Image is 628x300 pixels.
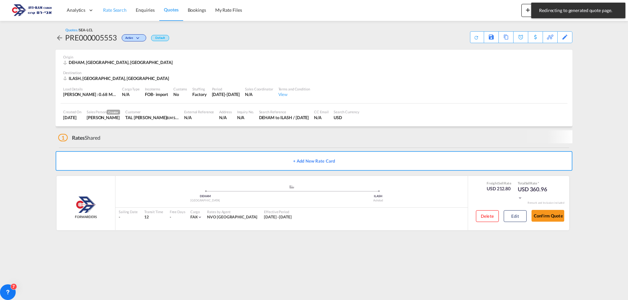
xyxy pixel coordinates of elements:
[72,134,85,141] span: Rates
[212,87,240,91] div: Period
[537,181,539,185] span: Subject to Remarks
[518,181,550,185] div: Total Rate
[474,32,480,40] div: Quote PDF is not available at this time
[212,91,240,97] div: 31 Aug 2025
[107,110,120,115] span: Creator
[63,75,171,81] div: ILASH, Ashdod, Middle East
[58,134,68,141] span: 1
[56,32,65,43] div: icon-arrow-left
[103,7,127,13] span: Rate Search
[58,134,100,141] div: Shared
[166,115,184,120] span: B.M SPARK
[264,214,292,219] span: [DATE] - [DATE]
[219,109,232,114] div: Address
[75,214,97,219] span: FORWARDERS
[237,109,254,114] div: Inquiry No.
[245,87,273,91] div: Sales Coordinator
[487,181,511,185] div: Freight Rate
[219,115,232,120] div: N/A
[144,209,163,214] div: Transit Time
[135,37,143,40] md-icon: icon-chevron-down
[334,109,359,114] div: Search Currency
[207,214,257,219] span: NVO [GEOGRAPHIC_DATA]
[125,109,179,114] div: Customer
[184,109,214,114] div: External Reference
[173,91,187,97] div: No
[184,115,214,120] div: N/A
[188,7,206,13] span: Bookings
[192,91,206,97] div: Factory Stuffing
[334,115,359,120] div: USD
[125,36,135,42] span: Active
[119,198,292,203] div: [GEOGRAPHIC_DATA]
[122,91,140,97] div: N/A
[264,209,292,214] div: Effective Period
[63,91,117,97] div: [PERSON_NAME] : 0.68 MT | Volumetric Wt : 3.80 CBM | Chargeable Wt : 3.80 W/M
[164,7,178,12] span: Quotes
[56,151,572,171] button: + Add New Rate Card
[63,115,81,120] div: 26 Aug 2025
[498,181,504,185] span: Sell
[117,32,148,43] div: Change Status Here
[125,115,179,120] div: TAL BEN MOSHE
[67,7,85,13] span: Analytics
[170,214,171,220] div: -
[288,185,296,188] md-icon: assets/icons/custom/ship-fill.svg
[173,87,187,91] div: Customs
[63,70,565,75] div: Destination
[65,32,117,43] div: PRE000005553
[65,27,93,32] div: Quotes /SEA-LCL
[87,109,120,115] div: Sales Person
[190,214,198,219] span: FAK
[487,185,511,192] div: USD 212.80
[518,196,522,200] md-icon: icon-chevron-down
[207,209,257,214] div: Rates by Agent
[314,109,328,114] div: CC Email
[56,34,63,42] md-icon: icon-arrow-left
[76,197,96,213] img: Aviram
[153,91,168,97] div: - import
[207,214,257,220] div: NVO Germany
[484,32,498,43] div: Save As Template
[525,181,531,185] span: Sell
[237,115,254,120] div: N/A
[198,215,202,219] md-icon: icon-chevron-down
[63,55,565,59] div: Origin
[119,214,138,220] div: -
[215,7,242,13] span: My Rate Files
[119,194,292,198] div: DEHAM
[144,214,163,220] div: 12
[264,214,292,220] div: 01 Aug 2025 - 31 Aug 2025
[63,87,117,91] div: Load Details
[504,210,527,222] button: Edit
[521,4,551,17] button: icon-plus 400-fgNewicon-chevron-down
[79,28,93,32] span: SEA-LCL
[192,87,206,91] div: Stuffing
[119,209,138,214] div: Sailing Date
[292,198,465,203] div: Ashdod
[523,201,569,205] div: Remark and Inclusion included
[524,7,549,12] span: New
[190,209,202,214] div: Cargo
[63,109,81,114] div: Created On
[170,209,185,214] div: Free Days
[122,87,140,91] div: Cargo Type
[151,35,169,41] div: Default
[314,115,328,120] div: N/A
[145,91,153,97] div: FOB
[292,194,465,198] div: ILASH
[524,6,532,14] md-icon: icon-plus 400-fg
[537,7,619,14] span: Redirecting to generated quote page.
[518,185,550,201] div: USD 360.96
[259,115,309,120] div: DEHAM to ILASH / 26 Aug 2025
[278,87,310,91] div: Terms and Condition
[245,91,273,97] div: N/A
[259,109,309,114] div: Search Reference
[136,7,155,13] span: Enquiries
[10,3,54,18] img: 166978e0a5f911edb4280f3c7a976193.png
[476,210,499,222] button: Delete
[69,60,173,65] span: DEHAM, [GEOGRAPHIC_DATA], [GEOGRAPHIC_DATA]
[122,34,146,41] div: Change Status Here
[473,34,480,41] md-icon: icon-refresh
[63,59,174,65] div: DEHAM, Hamburg, Europe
